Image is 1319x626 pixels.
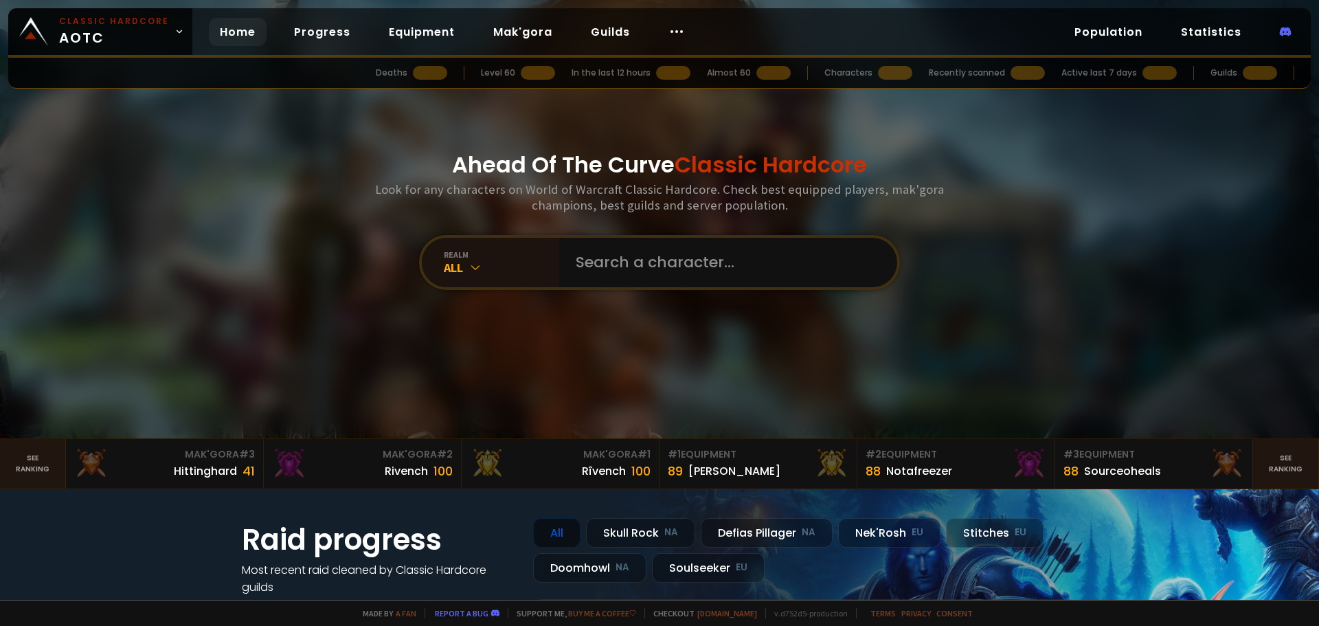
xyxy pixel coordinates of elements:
span: # 3 [1063,447,1079,461]
div: 100 [631,462,651,480]
small: EU [1015,526,1026,539]
small: EU [736,561,747,574]
div: Almost 60 [707,67,751,79]
div: 89 [668,462,683,480]
span: Classic Hardcore [675,149,867,180]
div: Rîvench [582,462,626,480]
a: Equipment [378,18,466,46]
a: Mak'Gora#1Rîvench100 [462,439,659,489]
span: # 2 [437,447,453,461]
h1: Ahead Of The Curve [452,148,867,181]
div: realm [444,249,559,260]
h1: Raid progress [242,518,517,561]
a: #1Equipment89[PERSON_NAME] [659,439,857,489]
div: Skull Rock [586,518,695,548]
a: [DOMAIN_NAME] [697,608,757,618]
a: Mak'gora [482,18,563,46]
small: NA [802,526,815,539]
div: All [533,518,580,548]
h3: Look for any characters on World of Warcraft Classic Hardcore. Check best equipped players, mak'g... [370,181,949,213]
a: See all progress [242,596,331,612]
a: Seeranking [1253,439,1319,489]
div: Defias Pillager [701,518,833,548]
div: [PERSON_NAME] [688,462,780,480]
div: Sourceoheals [1084,462,1161,480]
div: Stitches [946,518,1044,548]
div: 41 [243,462,255,480]
div: Mak'Gora [74,447,255,462]
small: EU [912,526,923,539]
a: a fan [396,608,416,618]
a: Consent [936,608,973,618]
a: #3Equipment88Sourceoheals [1055,439,1253,489]
a: Privacy [901,608,931,618]
a: Terms [870,608,896,618]
div: Characters [824,67,872,79]
span: Checkout [644,608,757,618]
div: 88 [1063,462,1079,480]
div: Doomhowl [533,553,646,583]
div: Soulseeker [652,553,765,583]
div: All [444,260,559,276]
a: Home [209,18,267,46]
div: Notafreezer [886,462,952,480]
span: Made by [354,608,416,618]
div: 100 [433,462,453,480]
div: Mak'Gora [272,447,453,462]
div: Level 60 [481,67,515,79]
a: Mak'Gora#3Hittinghard41 [66,439,264,489]
div: Mak'Gora [470,447,651,462]
a: Report a bug [435,608,488,618]
span: v. d752d5 - production [765,608,848,618]
div: Active last 7 days [1061,67,1137,79]
div: Nek'Rosh [838,518,940,548]
span: # 1 [668,447,681,461]
span: # 3 [239,447,255,461]
div: Equipment [866,447,1046,462]
a: #2Equipment88Notafreezer [857,439,1055,489]
div: Hittinghard [174,462,237,480]
div: Recently scanned [929,67,1005,79]
div: Deaths [376,67,407,79]
a: Population [1063,18,1153,46]
div: Rivench [385,462,428,480]
div: Equipment [1063,447,1244,462]
span: # 1 [638,447,651,461]
a: Guilds [580,18,641,46]
small: NA [664,526,678,539]
small: NA [616,561,629,574]
div: Equipment [668,447,848,462]
span: Support me, [508,608,636,618]
div: 88 [866,462,881,480]
div: In the last 12 hours [572,67,651,79]
a: Statistics [1170,18,1252,46]
a: Mak'Gora#2Rivench100 [264,439,462,489]
span: # 2 [866,447,881,461]
a: Progress [283,18,361,46]
a: Buy me a coffee [568,608,636,618]
h4: Most recent raid cleaned by Classic Hardcore guilds [242,561,517,596]
div: Guilds [1210,67,1237,79]
span: AOTC [59,15,169,48]
input: Search a character... [567,238,881,287]
a: Classic HardcoreAOTC [8,8,192,55]
small: Classic Hardcore [59,15,169,27]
